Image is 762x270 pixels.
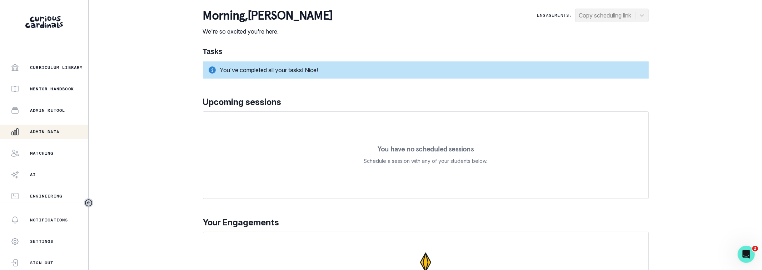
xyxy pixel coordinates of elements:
[203,9,333,23] p: morning , [PERSON_NAME]
[30,150,54,156] p: Matching
[84,198,93,207] button: Toggle sidebar
[203,61,649,79] div: You've completed all your tasks! Nice!
[25,16,63,28] img: Curious Cardinals Logo
[30,260,54,266] p: Sign Out
[203,96,649,109] p: Upcoming sessions
[537,12,572,18] p: Engagements:
[30,217,68,223] p: Notifications
[364,157,488,165] p: Schedule a session with any of your students below.
[30,107,65,113] p: Admin Retool
[30,65,83,70] p: Curriculum Library
[30,86,74,92] p: Mentor Handbook
[30,239,54,244] p: Settings
[30,129,59,135] p: Admin Data
[203,216,649,229] p: Your Engagements
[30,172,36,177] p: AI
[738,246,755,263] iframe: Intercom live chat
[203,27,333,36] p: We're so excited you're here.
[752,246,758,251] span: 2
[378,145,474,152] p: You have no scheduled sessions
[30,193,62,199] p: Engineering
[203,47,649,56] h1: Tasks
